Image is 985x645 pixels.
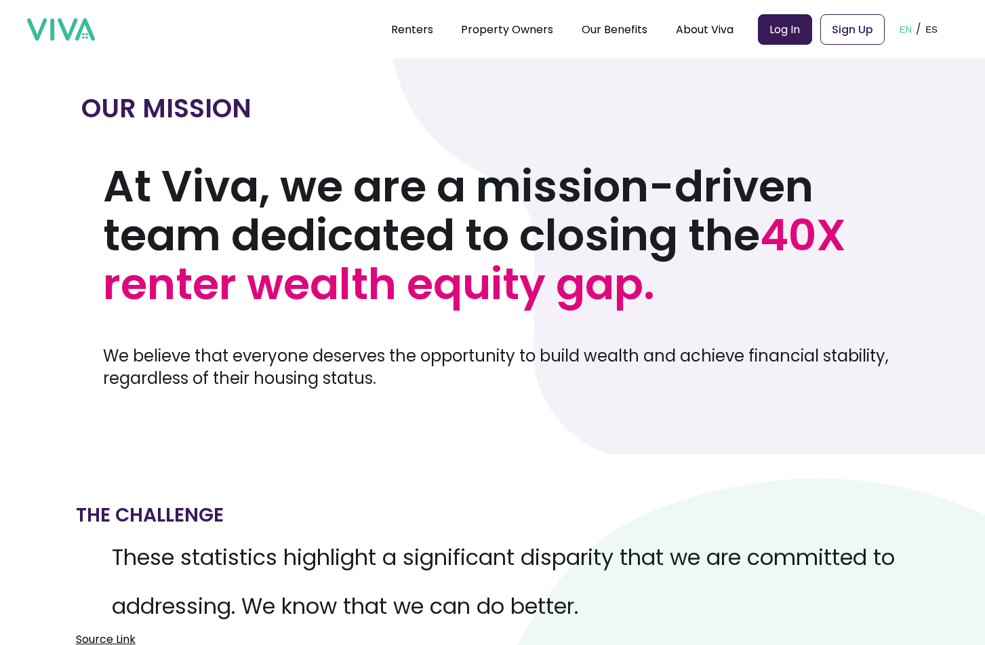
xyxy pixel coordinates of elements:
p: These statistics highlight a significant disparity that we are committed to addressing. We know t... [76,533,909,631]
a: Property Owners [461,22,553,37]
img: viva [27,18,95,41]
button: EN [896,8,917,50]
button: ES [921,8,942,50]
p: We believe that everyone deserves the opportunity to build wealth and achieve financial stability... [103,345,904,389]
h1: At Viva, we are a mission-driven team dedicated to closing the [103,162,904,309]
a: Sign Up [820,14,885,45]
div: Our Benefits [582,12,647,46]
span: 40X renter wealth equity gap. [103,205,846,314]
p: / [916,19,921,39]
h2: OUR MISSION [81,91,904,126]
div: About Viva [676,12,733,46]
a: Log In [758,14,812,45]
h2: The Challenge [76,498,224,533]
a: Renters [391,22,433,37]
